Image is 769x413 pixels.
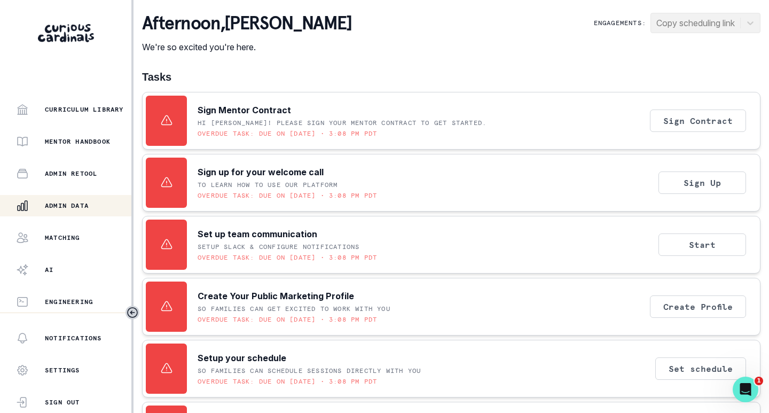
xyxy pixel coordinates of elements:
p: Hi [PERSON_NAME]! Please sign your mentor contract to get started. [198,119,486,127]
p: Notifications [45,334,102,342]
p: Setup Slack & Configure Notifications [198,243,359,251]
p: Engagements: [594,19,646,27]
button: Sign Up [658,172,746,194]
p: Sign Mentor Contract [198,104,291,116]
p: SO FAMILIES CAN GET EXCITED TO WORK WITH YOU [198,305,390,313]
button: Create Profile [650,295,746,318]
p: Admin Data [45,201,89,210]
p: SO FAMILIES CAN SCHEDULE SESSIONS DIRECTLY WITH YOU [198,367,421,375]
button: Set schedule [655,357,746,380]
p: AI [45,266,53,274]
p: Engineering [45,298,93,306]
p: afternoon , [PERSON_NAME] [142,13,352,34]
p: Mentor Handbook [45,137,111,146]
p: Overdue task: Due on [DATE] • 3:08 PM PDT [198,315,377,324]
p: Matching [45,233,80,242]
iframe: Intercom live chat [733,377,758,402]
p: To learn how to use our platform [198,181,338,189]
img: Curious Cardinals Logo [38,24,94,42]
p: Sign Out [45,398,80,407]
p: Sign up for your welcome call [198,166,324,178]
button: Sign Contract [650,110,746,132]
p: Overdue task: Due on [DATE] • 3:08 PM PDT [198,377,377,386]
span: 1 [755,377,763,385]
p: Set up team communication [198,228,317,240]
p: We're so excited you're here. [142,41,352,53]
p: Settings [45,366,80,375]
p: Overdue task: Due on [DATE] • 3:08 PM PDT [198,129,377,138]
p: Admin Retool [45,169,97,178]
p: Overdue task: Due on [DATE] • 3:08 PM PDT [198,191,377,200]
p: Overdue task: Due on [DATE] • 3:08 PM PDT [198,253,377,262]
p: Setup your schedule [198,352,286,364]
h1: Tasks [142,71,760,83]
button: Toggle sidebar [125,306,139,320]
p: Curriculum Library [45,105,124,114]
button: Start [658,233,746,256]
p: Create Your Public Marketing Profile [198,290,354,302]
